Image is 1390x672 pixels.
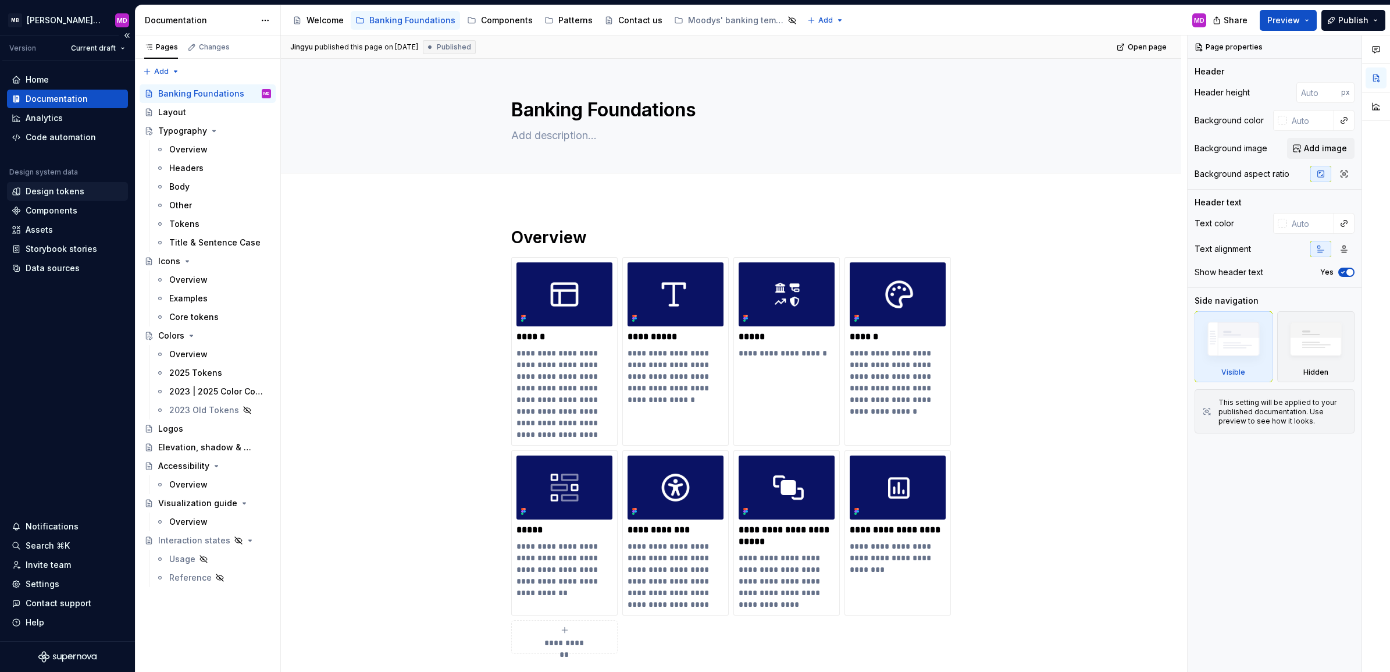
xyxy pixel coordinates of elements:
[315,42,418,52] div: published this page on [DATE]
[1195,295,1259,307] div: Side navigation
[169,479,208,490] div: Overview
[739,262,835,326] img: 7308a755-c0f7-4ef2-ba9f-3e11017daa35.png
[71,44,116,53] span: Current draft
[7,201,128,220] a: Components
[7,70,128,89] a: Home
[169,311,219,323] div: Core tokens
[263,88,269,99] div: MD
[151,513,276,531] a: Overview
[7,259,128,278] a: Data sources
[7,575,128,593] a: Settings
[1195,66,1224,77] div: Header
[1195,311,1273,382] div: Visible
[7,240,128,258] a: Storybook stories
[516,456,612,520] img: 346d3908-b86a-4b04-8acd-0e3b151fe169.png
[169,386,265,397] div: 2023 | 2025 Color Comparison
[169,237,261,248] div: Title & Sentence Case
[26,74,49,86] div: Home
[117,16,127,25] div: MD
[26,224,53,236] div: Assets
[1303,368,1328,377] div: Hidden
[1267,15,1300,26] span: Preview
[288,9,801,32] div: Page tree
[169,181,190,193] div: Body
[140,457,276,475] a: Accessibility
[151,364,276,382] a: 2025 Tokens
[1341,88,1350,97] p: px
[1277,311,1355,382] div: Hidden
[516,262,612,326] img: d3d62e95-5192-4215-afc5-b7400bc1be89.png
[119,27,135,44] button: Collapse sidebar
[437,42,471,52] span: Published
[7,613,128,632] button: Help
[558,15,593,26] div: Patterns
[158,255,180,267] div: Icons
[600,11,667,30] a: Contact us
[818,16,833,25] span: Add
[7,90,128,108] a: Documentation
[151,568,276,587] a: Reference
[151,382,276,401] a: 2023 | 2025 Color Comparison
[158,497,237,509] div: Visualization guide
[7,517,128,536] button: Notifications
[1287,213,1334,234] input: Auto
[26,112,63,124] div: Analytics
[140,103,276,122] a: Layout
[158,442,254,453] div: Elevation, shadow & blurs
[26,186,84,197] div: Design tokens
[26,243,97,255] div: Storybook stories
[1194,16,1204,25] div: MD
[1195,243,1251,255] div: Text alignment
[140,326,276,345] a: Colors
[26,131,96,143] div: Code automation
[151,550,276,568] a: Usage
[1287,138,1355,159] button: Add image
[804,12,847,29] button: Add
[1260,10,1317,31] button: Preview
[145,15,255,26] div: Documentation
[1195,197,1242,208] div: Header text
[8,13,22,27] div: MB
[140,438,276,457] a: Elevation, shadow & blurs
[158,330,184,342] div: Colors
[151,177,276,196] a: Body
[509,96,949,124] textarea: Banking Foundations
[7,182,128,201] a: Design tokens
[26,617,44,628] div: Help
[26,521,79,532] div: Notifications
[144,42,178,52] div: Pages
[151,233,276,252] a: Title & Sentence Case
[1338,15,1368,26] span: Publish
[151,140,276,159] a: Overview
[26,205,77,216] div: Components
[158,460,209,472] div: Accessibility
[1207,10,1255,31] button: Share
[26,540,70,552] div: Search ⌘K
[140,531,276,550] a: Interaction states
[1195,115,1264,126] div: Background color
[7,128,128,147] a: Code automation
[169,162,204,174] div: Headers
[1195,87,1250,98] div: Header height
[66,40,130,56] button: Current draft
[151,345,276,364] a: Overview
[26,578,59,590] div: Settings
[140,494,276,513] a: Visualization guide
[7,109,128,127] a: Analytics
[290,42,313,52] span: Jingyu
[628,262,723,326] img: 41fb669c-d096-438f-914f-f27e7b9887f1.png
[26,262,80,274] div: Data sources
[351,11,460,30] a: Banking Foundations
[628,456,723,520] img: 9175f17c-b3d5-4cda-969c-7dc46c2b56f1.png
[540,11,597,30] a: Patterns
[1287,110,1334,131] input: Auto
[1128,42,1167,52] span: Open page
[481,15,533,26] div: Components
[26,93,88,105] div: Documentation
[1113,39,1172,55] a: Open page
[151,308,276,326] a: Core tokens
[158,88,244,99] div: Banking Foundations
[38,651,97,663] svg: Supernova Logo
[169,218,199,230] div: Tokens
[158,125,207,137] div: Typography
